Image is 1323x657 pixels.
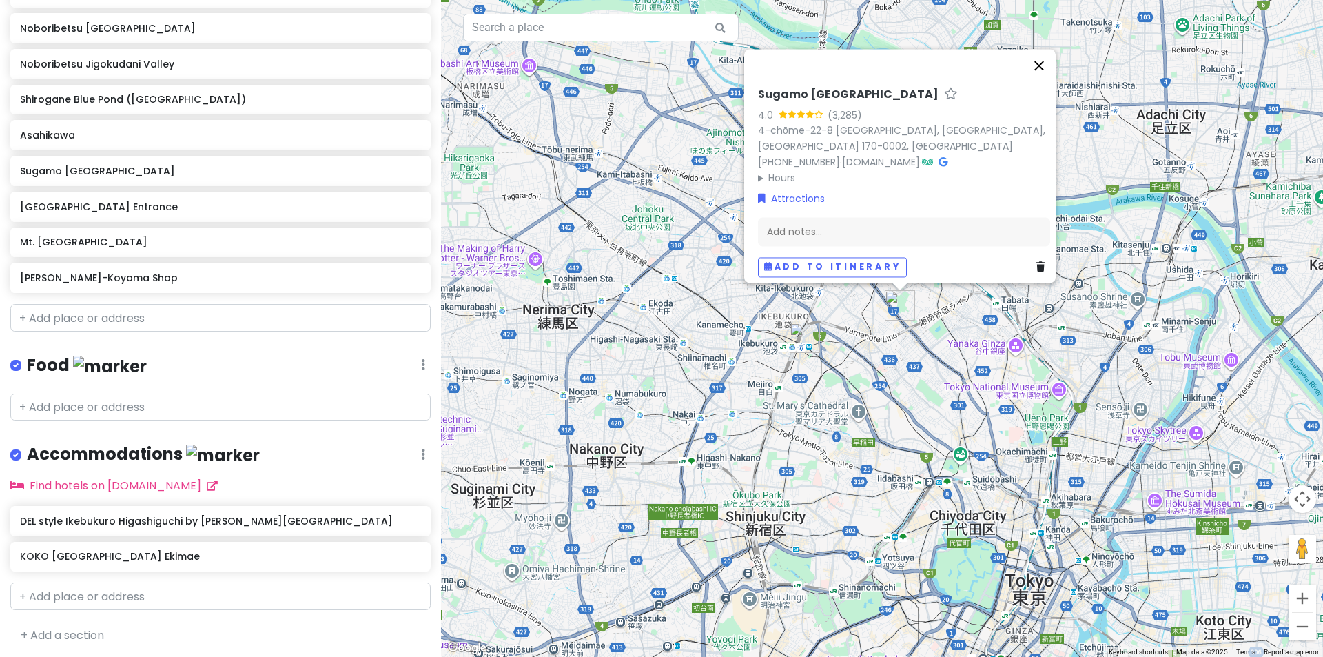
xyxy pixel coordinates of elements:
[758,108,779,123] div: 4.0
[842,155,920,169] a: [DOMAIN_NAME]
[758,88,939,102] h6: Sugamo [GEOGRAPHIC_DATA]
[10,304,431,332] input: + Add place or address
[20,515,420,527] h6: DEL style Ikebukuro Higashiguchi by [PERSON_NAME][GEOGRAPHIC_DATA]
[20,236,420,248] h6: Mt. [GEOGRAPHIC_DATA]
[1109,647,1168,657] button: Keyboard shortcuts
[1289,485,1316,513] button: Map camera controls
[444,639,490,657] img: Google
[1289,585,1316,612] button: Zoom in
[463,14,739,41] input: Search a place
[790,323,820,353] div: DEL style Ikebukuro Higashiguchi by Daiwa Roynet Hotel
[944,88,958,102] a: Star place
[1264,648,1319,656] a: Report a map error
[758,257,907,277] button: Add to itinerary
[758,191,825,206] a: Attractions
[1236,648,1255,656] a: Terms
[939,157,947,167] i: Google Maps
[186,445,260,466] img: marker
[20,22,420,34] h6: Noboribetsu [GEOGRAPHIC_DATA]
[20,58,420,70] h6: Noboribetsu Jigokudani Valley
[10,583,431,610] input: + Add place or address
[27,354,147,377] h4: Food
[21,627,104,643] a: + Add a section
[20,165,420,177] h6: Sugamo [GEOGRAPHIC_DATA]
[1289,613,1316,640] button: Zoom out
[1176,648,1228,656] span: Map data ©2025
[27,443,260,466] h4: Accommodations
[10,478,218,494] a: Find hotels on [DOMAIN_NAME]
[758,217,1050,246] div: Add notes...
[1289,535,1316,563] button: Drag Pegman onto the map to open Street View
[828,108,862,123] div: (3,285)
[20,201,420,213] h6: [GEOGRAPHIC_DATA] Entrance
[444,639,490,657] a: Open this area in Google Maps (opens a new window)
[758,155,840,169] a: [PHONE_NUMBER]
[20,129,420,141] h6: Asahikawa
[885,290,915,321] div: Sugamo Jizodori Shopping Street
[1023,49,1056,82] button: Close
[758,170,1050,185] summary: Hours
[1036,259,1050,274] a: Delete place
[73,356,147,377] img: marker
[922,157,933,167] i: Tripadvisor
[20,272,420,284] h6: [PERSON_NAME]-Koyama Shop
[758,88,1050,185] div: · ·
[758,123,1045,153] a: 4-chōme-22-8 [GEOGRAPHIC_DATA], [GEOGRAPHIC_DATA], [GEOGRAPHIC_DATA] 170-0002, [GEOGRAPHIC_DATA]
[20,550,420,563] h6: KOKO [GEOGRAPHIC_DATA] Ekimae
[10,394,431,421] input: + Add place or address
[20,93,420,105] h6: Shirogane Blue Pond ([GEOGRAPHIC_DATA])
